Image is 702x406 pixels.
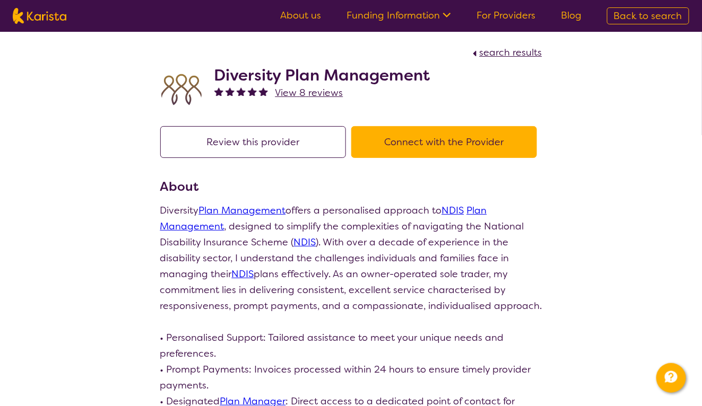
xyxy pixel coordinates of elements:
[160,68,203,111] img: duqvjtfkvnzb31ymex15.png
[470,46,542,59] a: search results
[442,204,464,217] a: NDIS
[232,268,254,280] a: NDIS
[275,85,343,101] a: View 8 reviews
[607,7,689,24] a: Back to search
[226,87,235,96] img: fullstar
[199,204,286,217] a: Plan Management
[259,87,268,96] img: fullstar
[160,136,351,148] a: Review this provider
[280,9,321,22] a: About us
[656,363,686,393] button: Channel Menu
[214,66,430,85] h2: Diversity Plan Management
[275,86,343,99] span: View 8 reviews
[13,8,66,24] img: Karista logo
[294,236,316,249] a: NDIS
[248,87,257,96] img: fullstar
[214,87,223,96] img: fullstar
[480,46,542,59] span: search results
[160,177,542,196] h3: About
[476,9,535,22] a: For Providers
[237,87,246,96] img: fullstar
[614,10,682,22] span: Back to search
[160,126,346,158] button: Review this provider
[561,9,582,22] a: Blog
[351,126,537,158] button: Connect with the Provider
[346,9,451,22] a: Funding Information
[351,136,542,148] a: Connect with the Provider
